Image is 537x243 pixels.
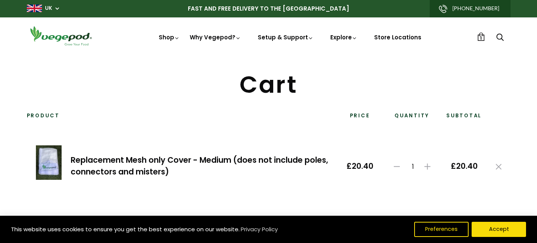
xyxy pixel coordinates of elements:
th: Price [337,112,382,125]
a: Why Vegepod? [190,33,241,41]
a: Explore [330,33,357,41]
th: Subtotal [442,112,487,125]
a: Privacy Policy (opens in a new tab) [240,223,279,236]
a: Setup & Support [258,33,314,41]
button: Preferences [414,222,469,237]
span: 1 [404,163,422,170]
span: £20.40 [451,162,478,171]
img: Replacement Mesh only Cover - Medium (does not include poles, connectors and misters) [36,145,62,180]
a: Store Locations [374,33,421,41]
th: Quantity [382,112,442,125]
button: Accept [472,222,526,237]
a: 1 [477,33,485,41]
th: Product [27,112,337,125]
a: Shop [159,33,180,41]
span: This website uses cookies to ensure you get the best experience on our website. [11,225,240,233]
span: £20.40 [347,162,373,171]
span: 1 [480,34,482,42]
a: Search [496,34,504,42]
img: gb_large.png [27,5,42,12]
a: Replacement Mesh only Cover - Medium (does not include poles, connectors and misters) [71,154,328,177]
img: Vegepod [27,25,95,47]
a: UK [45,5,52,12]
h1: Cart [27,73,511,97]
